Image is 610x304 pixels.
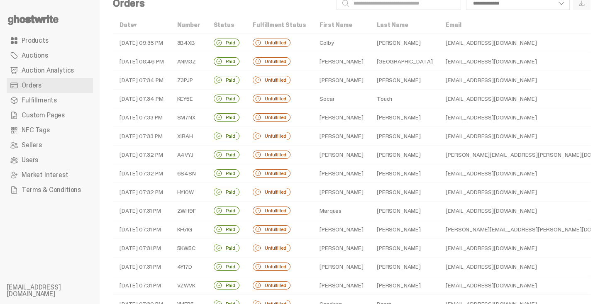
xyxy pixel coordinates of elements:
[253,113,290,122] div: Unfulfilled
[113,146,171,164] td: [DATE] 07:32 PM
[370,71,439,90] td: [PERSON_NAME]
[370,220,439,239] td: [PERSON_NAME]
[214,39,239,47] div: Paid
[22,97,57,104] span: Fulfillments
[22,52,48,59] span: Auctions
[313,239,370,258] td: [PERSON_NAME]
[7,33,93,48] a: Products
[246,17,313,34] th: Fulfillment Status
[370,108,439,127] td: [PERSON_NAME]
[214,281,239,289] div: Paid
[313,276,370,295] td: [PERSON_NAME]
[113,34,171,52] td: [DATE] 09:35 PM
[22,37,49,44] span: Products
[253,95,290,103] div: Unfulfilled
[313,183,370,202] td: [PERSON_NAME]
[313,71,370,90] td: [PERSON_NAME]
[22,157,38,163] span: Users
[370,183,439,202] td: [PERSON_NAME]
[313,34,370,52] td: Colby
[22,142,42,148] span: Sellers
[7,63,93,78] a: Auction Analytics
[370,239,439,258] td: [PERSON_NAME]
[7,182,93,197] a: Terms & Conditions
[113,220,171,239] td: [DATE] 07:31 PM
[7,284,106,297] li: [EMAIL_ADDRESS][DOMAIN_NAME]
[253,207,290,215] div: Unfulfilled
[253,151,290,159] div: Unfulfilled
[253,57,290,66] div: Unfulfilled
[171,108,207,127] td: SM7NX
[7,123,93,138] a: NFC Tags
[113,71,171,90] td: [DATE] 07:34 PM
[113,258,171,276] td: [DATE] 07:31 PM
[370,146,439,164] td: [PERSON_NAME]
[120,21,137,29] a: Date▾
[22,172,68,178] span: Market Interest
[113,127,171,146] td: [DATE] 07:33 PM
[214,113,239,122] div: Paid
[113,108,171,127] td: [DATE] 07:33 PM
[313,52,370,71] td: [PERSON_NAME]
[7,153,93,168] a: Users
[253,225,290,233] div: Unfulfilled
[253,39,290,47] div: Unfulfilled
[313,127,370,146] td: [PERSON_NAME]
[253,132,290,140] div: Unfulfilled
[214,207,239,215] div: Paid
[253,76,290,84] div: Unfulfilled
[370,164,439,183] td: [PERSON_NAME]
[171,202,207,220] td: ZWH9F
[313,108,370,127] td: [PERSON_NAME]
[171,34,207,52] td: 3B4XB
[7,48,93,63] a: Auctions
[370,52,439,71] td: [GEOGRAPHIC_DATA]
[253,188,290,196] div: Unfulfilled
[313,146,370,164] td: [PERSON_NAME]
[22,127,50,134] span: NFC Tags
[207,17,246,34] th: Status
[313,202,370,220] td: Marques
[171,127,207,146] td: X1RAH
[171,183,207,202] td: HY10W
[214,151,239,159] div: Paid
[313,17,370,34] th: First Name
[313,90,370,108] td: Socar
[313,164,370,183] td: [PERSON_NAME]
[22,187,81,193] span: Terms & Conditions
[214,263,239,271] div: Paid
[7,138,93,153] a: Sellers
[370,127,439,146] td: [PERSON_NAME]
[113,239,171,258] td: [DATE] 07:31 PM
[370,90,439,108] td: Touch
[171,90,207,108] td: KEY5E
[7,93,93,108] a: Fulfillments
[171,71,207,90] td: Z3PJP
[171,276,207,295] td: VZWVK
[113,90,171,108] td: [DATE] 07:34 PM
[214,188,239,196] div: Paid
[171,17,207,34] th: Number
[313,258,370,276] td: [PERSON_NAME]
[313,220,370,239] td: [PERSON_NAME]
[214,57,239,66] div: Paid
[253,169,290,178] div: Unfulfilled
[214,169,239,178] div: Paid
[171,239,207,258] td: 5KW5C
[214,244,239,252] div: Paid
[214,225,239,233] div: Paid
[113,183,171,202] td: [DATE] 07:32 PM
[171,258,207,276] td: 4Y17D
[370,276,439,295] td: [PERSON_NAME]
[370,17,439,34] th: Last Name
[113,52,171,71] td: [DATE] 08:46 PM
[214,76,239,84] div: Paid
[134,21,137,29] span: ▾
[370,202,439,220] td: [PERSON_NAME]
[7,108,93,123] a: Custom Pages
[171,220,207,239] td: KF51G
[22,67,74,74] span: Auction Analytics
[171,146,207,164] td: A4VYJ
[370,258,439,276] td: [PERSON_NAME]
[7,78,93,93] a: Orders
